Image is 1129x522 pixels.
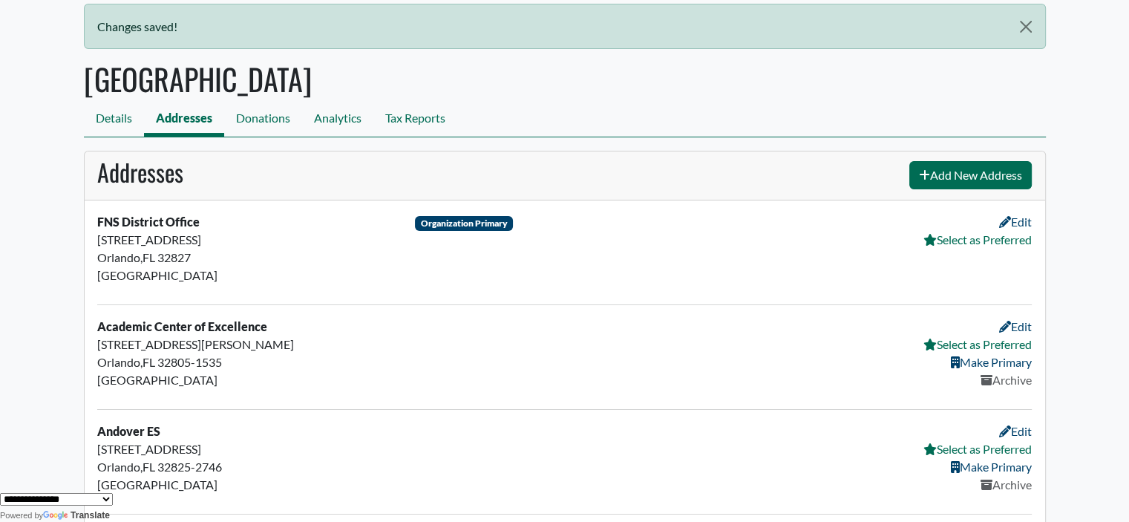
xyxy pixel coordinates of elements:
span: Orlando [97,460,140,474]
a: Add New Address [909,161,1032,189]
span: FL [143,250,155,264]
a: Select as Preferred [923,232,1032,247]
a: Addresses [144,103,224,137]
a: Make Primary [951,460,1032,474]
a: Edit [999,319,1032,333]
span: 32805-1535 [157,355,222,369]
a: Make Primary [951,355,1032,369]
strong: FNS District Office [97,215,200,229]
strong: Academic Center of Excellence [97,319,267,333]
span: Orlando [97,355,140,369]
div: , [88,213,406,291]
a: Tax Reports [373,103,457,137]
div: , [88,423,406,500]
a: Select as Preferred [923,337,1032,351]
span: FL [143,355,155,369]
div: Changes saved! [84,4,1046,49]
a: Archive [981,373,1032,387]
strong: Andover ES [97,424,160,438]
h1: [GEOGRAPHIC_DATA] [84,61,1046,97]
span: Orlando [97,250,140,264]
div: [GEOGRAPHIC_DATA] [97,371,397,389]
div: [GEOGRAPHIC_DATA] [97,267,397,284]
span: 32825-2746 [157,460,222,474]
div: , [88,318,406,396]
a: Details [84,103,144,137]
button: Close [1007,4,1044,49]
a: Donations [224,103,302,137]
a: Edit [999,424,1032,438]
a: Select as Preferred [923,442,1032,456]
h2: Addresses [97,158,183,186]
a: Archive [981,477,1032,492]
span: 32827 [157,250,191,264]
span: FL [143,460,155,474]
div: [GEOGRAPHIC_DATA] [97,476,397,494]
a: Analytics [302,103,373,137]
a: Translate [43,510,110,521]
div: [STREET_ADDRESS][PERSON_NAME] [97,336,397,353]
div: The Organization's primary address [415,216,514,231]
img: Google Translate [43,511,71,521]
div: [STREET_ADDRESS] [97,231,397,249]
div: [STREET_ADDRESS] [97,440,397,458]
a: Edit [999,215,1032,229]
